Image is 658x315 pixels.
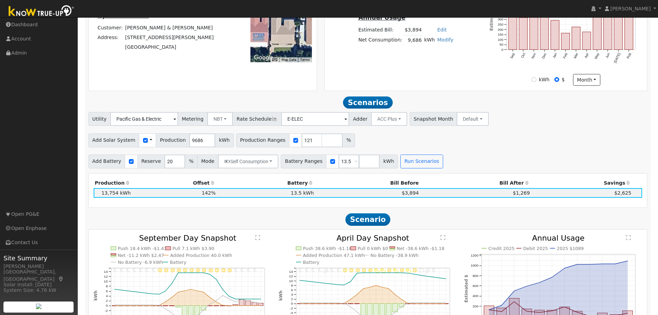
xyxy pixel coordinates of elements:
span: Savings [604,180,625,186]
circle: onclick="" [433,302,434,304]
circle: onclick="" [356,294,358,295]
text: 8 [106,284,108,288]
text: 14 [104,270,108,274]
circle: onclick="" [197,272,198,274]
circle: onclick="" [247,298,249,300]
text: 0 [291,302,293,306]
circle: onclick="" [363,272,364,274]
span: Battery Ranges [281,155,326,168]
circle: onclick="" [407,272,409,274]
i: 9PM - MostlyClear [432,268,436,272]
th: Bill Before [315,178,420,188]
circle: onclick="" [601,262,604,265]
circle: onclick="" [337,302,339,304]
circle: onclick="" [538,281,541,284]
i: 12PM - PartlyCloudy [374,268,380,272]
text: Added Production 47.1 kWh [303,253,365,258]
circle: onclick="" [165,290,166,292]
th: Offset [132,178,217,188]
span: $1,269 [513,190,530,196]
i: 3AM - Clear [133,268,136,272]
circle: onclick="" [184,290,185,291]
circle: onclick="" [318,302,320,304]
circle: onclick="" [446,278,447,279]
text: 4 [291,293,293,296]
i: 7AM - Clear [343,268,347,272]
circle: onclick="" [203,291,204,293]
text: 50 [500,43,504,47]
i: 6AM - MostlyClear [337,268,341,272]
a: Modify [437,37,454,43]
i: 2PM - MostlyClear [388,268,392,272]
i: 1PM - Clear [196,268,200,272]
u: Annual Usage [358,14,405,21]
text: 6 [291,288,293,292]
rect: onclick="" [252,303,257,306]
i: 2PM - Clear [202,268,207,272]
circle: onclick="" [420,302,421,303]
text: 2 [291,297,293,301]
circle: onclick="" [388,288,390,289]
circle: onclick="" [576,263,579,266]
a: Terms (opens in new tab) [300,58,310,62]
span: % [185,155,197,168]
span: $2,625 [614,190,631,196]
circle: onclick="" [420,275,421,276]
circle: onclick="" [589,263,591,266]
text: 1000 [471,264,479,268]
text: Nov [531,52,536,59]
circle: onclick="" [325,303,326,304]
text: kWh [278,290,283,301]
circle: onclick="" [325,282,326,284]
text: Push 38.6 kWh -$1.18 [303,246,352,251]
circle: onclick="" [350,281,352,282]
i: 9AM - Clear [356,268,360,272]
i: 4PM - Clear [215,268,219,272]
circle: onclick="" [426,276,428,277]
rect: onclick="" [583,32,591,49]
circle: onclick="" [178,291,179,293]
circle: onclick="" [356,272,358,274]
text: 2 [106,299,108,303]
i: 3PM - Clear [209,268,213,272]
text: kWh [93,290,98,301]
circle: onclick="" [209,297,211,298]
text: Jan [552,52,558,59]
circle: onclick="" [369,272,371,274]
text: May [594,52,600,60]
i: 6AM - Clear [152,268,155,272]
circle: onclick="" [120,289,122,291]
i: 11AM - Clear [183,268,187,272]
circle: onclick="" [375,285,377,286]
circle: onclick="" [178,272,179,274]
span: Rate Schedule [232,112,282,126]
text: Added Production 40.0 kWh [170,253,232,258]
span: kWh [379,155,398,168]
label: $ [562,76,565,83]
circle: onclick="" [306,303,307,304]
text: No Battery -38.9 kWh [371,253,419,258]
th: Bill After [420,178,531,188]
td: 13.5 kWh [217,188,315,198]
circle: onclick="" [171,283,172,284]
span: 142% [202,190,216,196]
circle: onclick="" [171,297,172,298]
div: [PERSON_NAME] [3,263,74,270]
span: Mode [197,155,218,168]
circle: onclick="" [190,288,192,290]
circle: onclick="" [446,302,447,304]
i: 10AM - MostlyClear [362,268,366,272]
td: Address: [96,33,124,42]
span: Reserve [137,155,165,168]
rect: onclick="" [519,18,527,49]
i: 4PM - MostlyClear [400,268,404,272]
span: $3,894 [402,190,419,196]
text: Net -11.2 kWh $2.47 [118,253,164,258]
text: 14 [289,270,293,274]
circle: onclick="" [414,274,415,275]
text: Jun [605,52,611,59]
i: 12AM - MostlyClear [299,268,303,272]
button: month [573,74,600,86]
text: 100 [498,38,504,41]
circle: onclick="" [235,298,236,300]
